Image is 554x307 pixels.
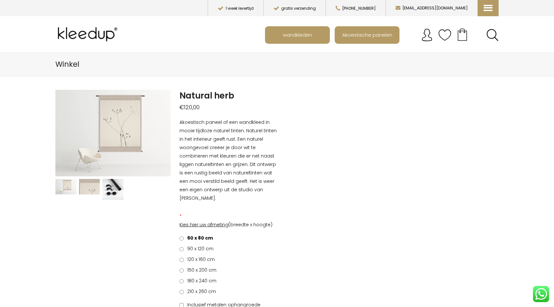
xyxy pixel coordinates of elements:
[55,59,79,69] span: Winkel
[266,27,329,43] a: wandkleden
[486,29,499,41] a: Search
[179,290,184,294] input: 210 x 260 cm
[335,27,399,43] a: Akoestische panelen
[265,26,503,44] nav: Main menu
[179,279,184,283] input: 180 x 240 cm
[438,29,451,41] img: verlanglijstje.svg
[179,90,277,101] h1: Natural herb
[79,179,100,195] img: Natural herb - Afbeelding 2
[185,277,216,284] span: 180 x 240 cm
[102,179,123,200] img: Natural herb - Afbeelding 3
[179,103,184,111] span: €
[179,247,184,251] input: 90 x 120 cm
[185,235,213,241] span: 60 x 80 cm
[179,103,200,111] bdi: 120,00
[279,29,316,41] span: wandkleden
[179,268,184,273] input: 150 x 200 cm
[451,26,473,42] a: Your cart
[179,220,277,229] p: (breedte x hoogte)
[179,258,184,262] input: 120 x 160 cm
[179,221,228,228] span: Kies hier uw afmeting
[339,29,396,41] span: Akoestische panelen
[185,256,215,263] span: 120 x 160 cm
[185,288,216,295] span: 210 x 260 cm
[179,236,184,241] input: 60 x 80 cm
[55,21,122,47] img: Kleedup
[185,245,214,252] span: 90 x 120 cm
[55,179,76,195] img: Natural herb
[185,267,216,273] span: 150 x 200 cm
[179,118,277,202] p: Akoestisch paneel of een wandkleed in mooie tijdloze naturel tinten. Naturel tinten in het interi...
[421,29,433,41] img: account.svg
